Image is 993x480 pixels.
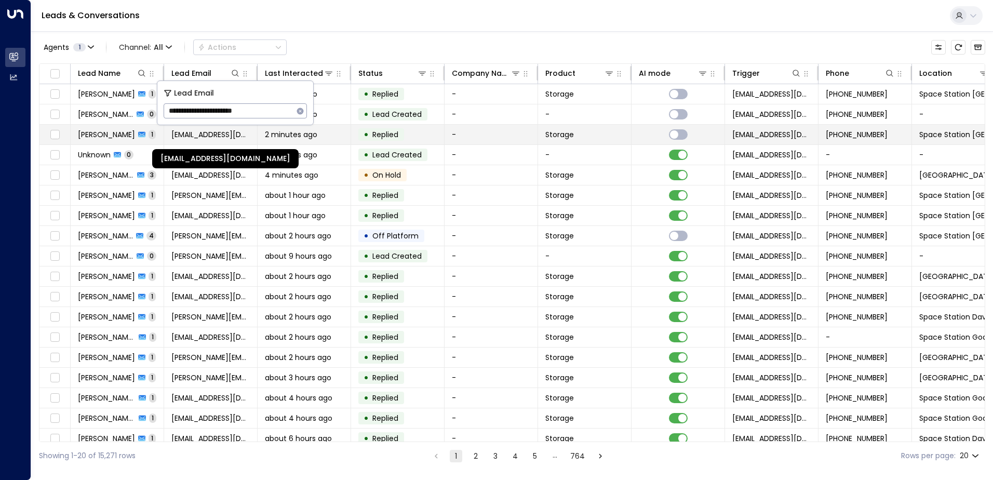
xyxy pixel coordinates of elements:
[826,413,888,423] span: +447765819826
[358,67,383,79] div: Status
[171,190,250,201] span: jon.cawthorne@gmail.com
[265,433,332,444] span: about 6 hours ago
[364,105,369,123] div: •
[115,40,176,55] span: Channel:
[48,371,61,384] span: Toggle select row
[372,271,398,282] span: Replied
[265,372,331,383] span: about 3 hours ago
[78,129,135,140] span: Keith Wilson
[372,210,398,221] span: Replied
[48,169,61,182] span: Toggle select row
[265,393,332,403] span: about 4 hours ago
[171,332,250,342] span: mmouse@gmail.com
[732,89,811,99] span: leads@space-station.co.uk
[171,413,250,423] span: jordanreedbrooke@googlemail.com
[919,67,989,79] div: Location
[639,67,708,79] div: AI mode
[452,67,521,79] div: Company Name
[364,288,369,305] div: •
[39,40,98,55] button: Agents1
[171,251,250,261] span: adam.acosta@outlook.es
[265,291,331,302] span: about 2 hours ago
[265,67,334,79] div: Last Interacted
[826,251,888,261] span: +447983161216
[48,311,61,324] span: Toggle select row
[372,433,398,444] span: Replied
[149,393,156,402] span: 1
[826,352,888,363] span: +447469998610
[149,353,156,362] span: 1
[364,369,369,386] div: •
[445,348,538,367] td: -
[48,432,61,445] span: Toggle select row
[732,129,811,140] span: leads@space-station.co.uk
[154,43,163,51] span: All
[149,434,156,443] span: 1
[732,251,811,261] span: leads@space-station.co.uk
[372,332,398,342] span: Replied
[818,327,912,347] td: -
[372,231,419,241] span: Off Platform
[48,351,61,364] span: Toggle select row
[78,67,120,79] div: Lead Name
[115,40,176,55] button: Channel:All
[732,393,811,403] span: leads@space-station.co.uk
[445,104,538,124] td: -
[171,210,250,221] span: bournebuild2000@gmail.com
[364,268,369,285] div: •
[78,352,135,363] span: Lynne Shackshaft
[732,190,811,201] span: leads@space-station.co.uk
[372,291,398,302] span: Replied
[78,393,136,403] span: Jordan Reed-Brooke
[445,327,538,347] td: -
[430,449,607,462] nav: pagination navigation
[265,332,331,342] span: about 2 hours ago
[445,206,538,225] td: -
[149,130,156,139] span: 1
[171,231,250,241] span: adam.acosta@outlook.es
[545,231,574,241] span: Storage
[545,170,574,180] span: Storage
[732,67,760,79] div: Trigger
[732,271,811,282] span: leads@space-station.co.uk
[372,190,398,201] span: Replied
[48,68,61,81] span: Toggle select all
[826,129,888,140] span: +441252932445
[48,392,61,405] span: Toggle select row
[931,40,946,55] button: Customize
[193,39,287,55] div: Button group with a nested menu
[265,170,318,180] span: 4 minutes ago
[826,231,888,241] span: +447983161216
[364,186,369,204] div: •
[372,251,422,261] span: Lead Created
[489,450,502,462] button: Go to page 3
[538,145,632,165] td: -
[548,450,561,462] div: …
[469,450,482,462] button: Go to page 2
[171,352,250,363] span: j.l.carroll2025@gmail.com
[372,393,398,403] span: Replied
[732,352,811,363] span: leads@space-station.co.uk
[48,88,61,101] span: Toggle select row
[171,271,250,282] span: stormocean1@aol.co.uk
[147,170,156,179] span: 3
[364,328,369,346] div: •
[48,412,61,425] span: Toggle select row
[568,450,587,462] button: Go to page 764
[171,67,211,79] div: Lead Email
[545,352,574,363] span: Storage
[48,149,61,162] span: Toggle select row
[445,368,538,388] td: -
[372,170,401,180] span: On Hold
[545,312,574,322] span: Storage
[265,251,332,261] span: about 9 hours ago
[78,271,135,282] span: Basheer Eshaqzai
[545,190,574,201] span: Storage
[171,312,250,322] span: chrissyway@sky.com
[48,209,61,222] span: Toggle select row
[445,165,538,185] td: -
[78,413,136,423] span: Jordan Reed-Brooke
[445,246,538,266] td: -
[639,67,670,79] div: AI mode
[73,43,86,51] span: 1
